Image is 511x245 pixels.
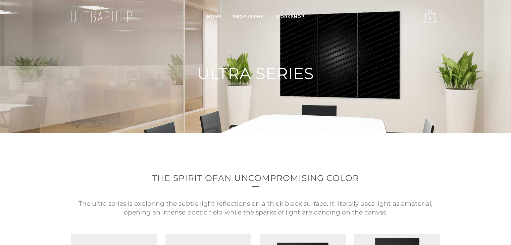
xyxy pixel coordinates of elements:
[405,200,431,207] span: material
[218,173,359,183] span: an uncompromising color
[424,10,436,23] span: 0
[207,14,221,19] span: Home
[275,14,304,19] span: Workshop
[424,10,439,23] a: 0
[233,14,264,19] span: Shop Alpha
[71,199,440,217] h4: The ultra series is exploring the subtle light reflections on a thick black surface. It literally...
[71,172,440,184] h2: The spirit of
[197,64,314,83] span: Ultra series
